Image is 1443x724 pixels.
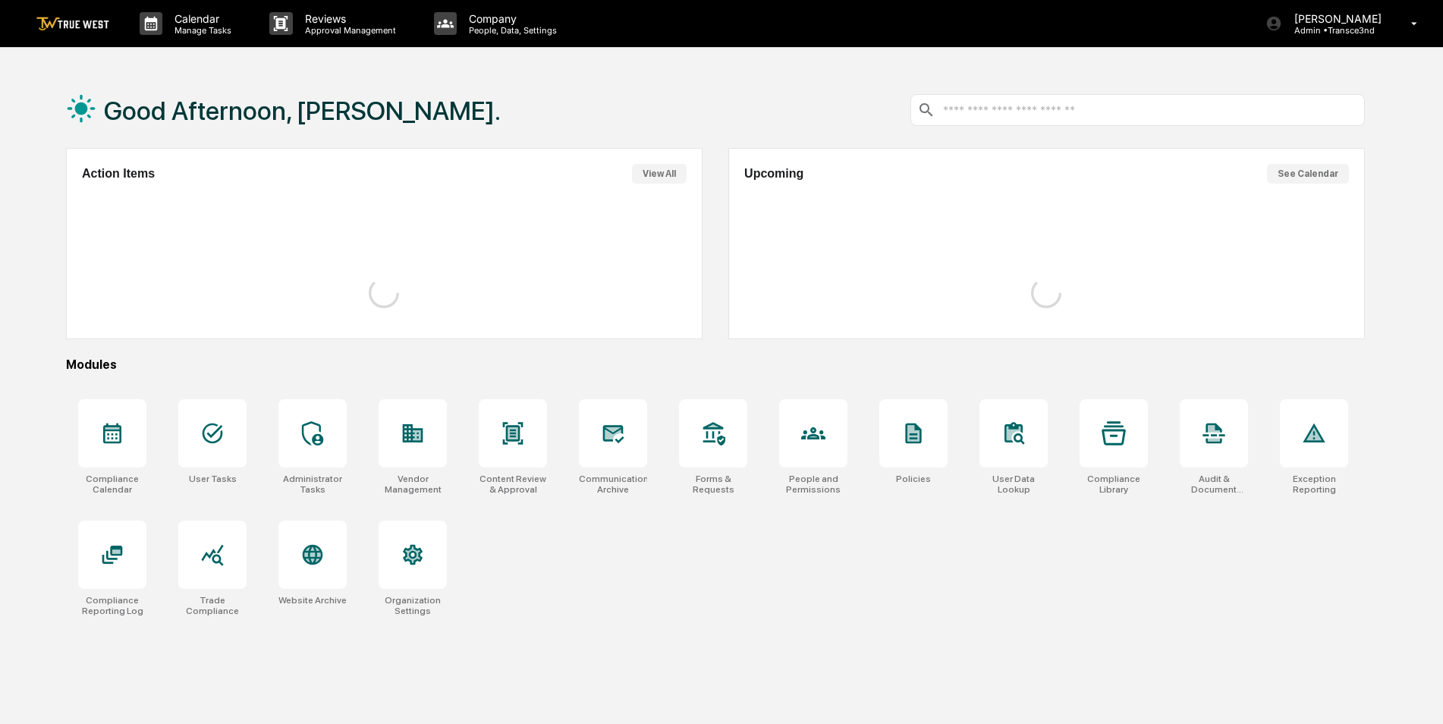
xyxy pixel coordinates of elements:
div: Exception Reporting [1280,474,1348,495]
div: Trade Compliance [178,595,247,616]
h1: Good Afternoon, [PERSON_NAME]. [104,96,501,126]
div: Forms & Requests [679,474,747,495]
h2: Action Items [82,167,155,181]
div: Modules [66,357,1365,372]
button: View All [632,164,687,184]
div: Audit & Document Logs [1180,474,1248,495]
div: Organization Settings [379,595,447,616]
div: People and Permissions [779,474,847,495]
img: logo [36,17,109,31]
p: Manage Tasks [162,25,239,36]
div: Policies [896,474,931,484]
h2: Upcoming [744,167,803,181]
p: [PERSON_NAME] [1282,12,1389,25]
div: Communications Archive [579,474,647,495]
div: Website Archive [278,595,347,606]
div: Administrator Tasks [278,474,347,495]
div: Compliance Calendar [78,474,146,495]
div: Content Review & Approval [479,474,547,495]
div: Vendor Management [379,474,447,495]
p: Company [457,12,564,25]
div: User Data Lookup [979,474,1048,495]
div: Compliance Reporting Log [78,595,146,616]
div: User Tasks [189,474,237,484]
p: Reviews [293,12,404,25]
p: Admin • Transce3nd [1282,25,1389,36]
p: Approval Management [293,25,404,36]
button: See Calendar [1267,164,1349,184]
div: Compliance Library [1080,474,1148,495]
p: Calendar [162,12,239,25]
p: People, Data, Settings [457,25,564,36]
